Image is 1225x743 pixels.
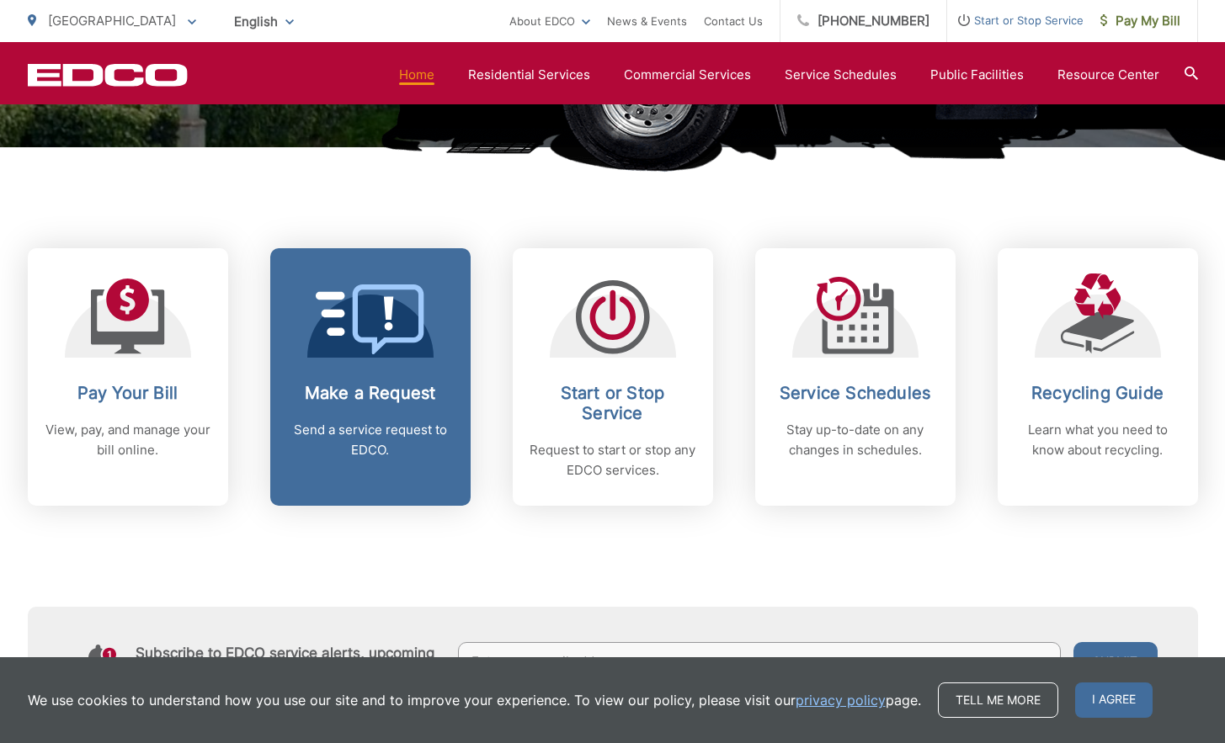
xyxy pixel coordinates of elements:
a: Home [399,65,434,85]
p: Send a service request to EDCO. [287,420,454,460]
a: Resource Center [1057,65,1159,85]
a: About EDCO [509,11,590,31]
a: Commercial Services [624,65,751,85]
a: Service Schedules [785,65,897,85]
a: Pay Your Bill View, pay, and manage your bill online. [28,248,228,506]
a: Contact Us [704,11,763,31]
a: News & Events [607,11,687,31]
h2: Service Schedules [772,383,939,403]
h4: Subscribe to EDCO service alerts, upcoming events & environmental news: [136,645,442,678]
h2: Start or Stop Service [530,383,696,423]
a: Make a Request Send a service request to EDCO. [270,248,471,506]
span: Pay My Bill [1100,11,1180,31]
a: EDCD logo. Return to the homepage. [28,63,188,87]
h2: Make a Request [287,383,454,403]
h2: Pay Your Bill [45,383,211,403]
a: privacy policy [796,690,886,710]
p: Request to start or stop any EDCO services. [530,440,696,480]
p: View, pay, and manage your bill online. [45,420,211,460]
p: Stay up-to-date on any changes in schedules. [772,420,939,460]
a: Service Schedules Stay up-to-date on any changes in schedules. [755,248,956,506]
input: Enter your email address... [458,642,1061,681]
a: Residential Services [468,65,590,85]
span: English [221,7,306,36]
span: [GEOGRAPHIC_DATA] [48,13,176,29]
p: We use cookies to understand how you use our site and to improve your experience. To view our pol... [28,690,921,710]
a: Public Facilities [930,65,1024,85]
